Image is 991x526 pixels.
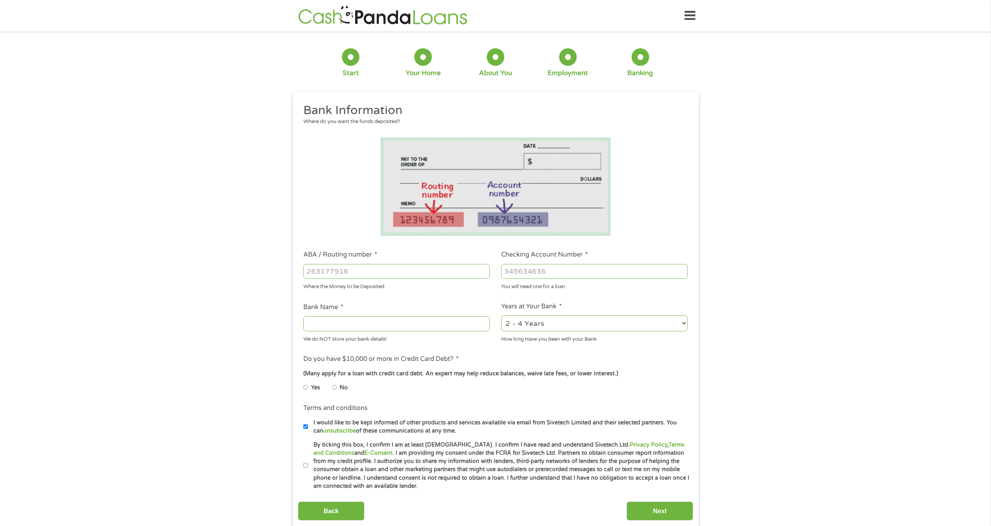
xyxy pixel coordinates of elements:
label: ABA / Routing number [303,251,377,259]
label: Years at Your Bank [501,303,562,311]
img: Routing number location [380,137,611,236]
a: Terms and Conditions [313,442,685,456]
label: Yes [311,384,320,392]
input: Next [627,501,693,521]
label: By ticking this box, I confirm I am at least [DEMOGRAPHIC_DATA]. I confirm I have read and unders... [308,441,690,491]
img: GetLoanNow Logo [296,5,470,27]
div: You will need one for a loan. [501,280,688,291]
div: (Many apply for a loan with credit card debt. An expert may help reduce balances, waive late fees... [303,369,687,378]
div: Employment [547,69,588,77]
div: Where the Money to be Deposited [303,280,490,291]
input: 345634636 [501,264,688,279]
div: Where do you want the funds deposited? [303,118,682,126]
div: We do NOT store your bank details! [303,332,490,343]
label: I would like to be kept informed of other products and services available via email from Sivetech... [308,419,690,435]
div: Banking [627,69,653,77]
a: E-Consent [364,450,393,456]
div: How long Have you been with your Bank [501,332,688,343]
a: unsubscribe [323,427,356,434]
label: Bank Name [303,303,343,311]
a: Privacy Policy [630,442,667,448]
label: Checking Account Number [501,251,588,259]
label: Terms and conditions [303,404,368,412]
div: Your Home [406,69,441,77]
div: About You [479,69,512,77]
input: Back [298,501,364,521]
input: 263177916 [303,264,490,279]
label: No [340,384,348,392]
div: Start [343,69,359,77]
h2: Bank Information [303,103,682,118]
label: Do you have $10,000 or more in Credit Card Debt? [303,355,459,363]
